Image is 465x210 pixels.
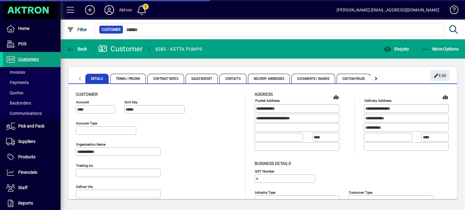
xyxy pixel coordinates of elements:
div: Aktron [119,5,132,15]
span: Back [67,47,87,51]
span: Details [85,74,109,83]
a: Communications [3,108,61,118]
button: Edit [430,70,450,81]
span: Customers [18,57,39,62]
a: Suppliers [3,134,61,149]
span: More Options [422,47,459,51]
span: Suppliers [18,139,35,144]
mat-label: Organisation name [76,142,106,147]
span: Custom Fields [337,74,371,83]
button: Enquiry [382,44,411,54]
span: Enquiry [384,47,409,51]
span: POS [18,41,26,46]
span: Business details [255,161,291,166]
span: Sales Budget [186,74,218,83]
button: Filter [65,24,89,35]
div: [PERSON_NAME] [EMAIL_ADDRESS][DOMAIN_NAME] [337,5,439,15]
mat-label: Sort key [124,100,137,104]
app-page-header-button: Back [61,44,94,54]
a: Home [3,21,61,36]
span: Contacts [219,74,246,83]
a: View on map [331,92,341,102]
span: Delivery Addresses [248,74,290,83]
span: Staff [18,185,28,190]
span: Backorders [6,101,31,105]
div: 8385 - KETTA PUMPS [155,44,203,54]
span: Documents / Images [292,74,335,83]
span: Terms / Pricing [110,74,146,83]
span: Reports [18,201,33,205]
a: View on map [440,92,450,102]
span: Customer [102,27,120,33]
span: Address [255,92,273,97]
button: Profile [100,5,119,15]
mat-label: GST Number [255,169,275,173]
span: Filter [67,27,87,32]
a: Pick and Pack [3,119,61,134]
span: Home [18,26,29,31]
a: Backorders [3,98,61,108]
a: Quotes [3,88,61,98]
mat-label: Account Type [76,121,97,125]
span: Products [18,154,35,159]
a: Payments [3,77,61,88]
button: Add [80,5,100,15]
span: Quotes [6,90,23,95]
mat-label: Account [76,100,89,104]
span: Financials [18,170,37,175]
mat-label: Deliver via [76,185,93,189]
span: Pick and Pack [18,124,45,128]
span: Payments [6,80,29,85]
span: Contract Rates [147,74,184,83]
span: Invoices [6,70,25,75]
a: Staff [3,180,61,195]
button: Back [65,44,89,54]
a: POS [3,37,61,52]
span: Edit [434,71,447,81]
a: Products [3,150,61,165]
button: More Options [420,44,460,54]
a: Invoices [3,67,61,77]
a: Financials [3,165,61,180]
span: Customer [76,92,98,97]
mat-label: Industry type [255,190,275,194]
mat-label: Trading as [76,163,93,168]
mat-label: Customer type [349,190,372,194]
a: Knowledge Base [445,1,457,21]
span: Communications [6,111,42,116]
div: Customer [98,44,143,54]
